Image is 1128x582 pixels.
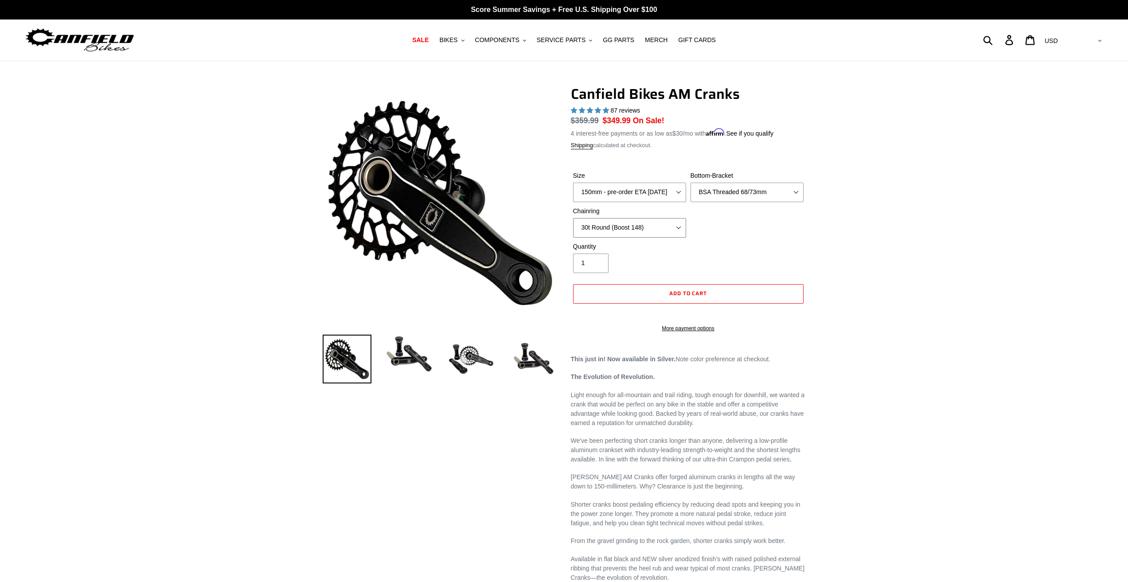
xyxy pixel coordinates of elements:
label: Bottom-Bracket [691,171,804,180]
button: BIKES [435,34,468,46]
h1: Canfield Bikes AM Cranks [571,86,806,102]
span: SALE [412,36,429,44]
label: Chainring [573,207,686,216]
label: Quantity [573,242,686,251]
span: BIKES [439,36,457,44]
a: See if you qualify - Learn more about Affirm Financing (opens in modal) [726,130,773,137]
div: calculated at checkout. [571,141,806,150]
strong: The Evolution of Revolution. [571,373,655,380]
a: SALE [408,34,433,46]
a: GG PARTS [598,34,639,46]
s: $359.99 [571,116,599,125]
a: More payment options [573,324,804,332]
p: Light enough for all-mountain and trail riding, tough enough for downhill, we wanted a crank that... [571,391,806,428]
span: Add to cart [669,289,707,297]
label: Size [573,171,686,180]
p: [PERSON_NAME] AM Cranks offer forged aluminum cranks in lengths all the way down to 150-millimete... [571,473,806,491]
a: Shipping [571,142,593,149]
p: From the gravel grinding to the rock garden, shorter cranks simply work better. [571,536,806,546]
img: Load image into Gallery viewer, CANFIELD-AM_DH-CRANKS [509,335,558,383]
span: SERVICE PARTS [537,36,585,44]
span: 4.97 stars [571,107,611,114]
span: MERCH [645,36,667,44]
button: SERVICE PARTS [532,34,597,46]
a: MERCH [640,34,672,46]
img: Load image into Gallery viewer, Canfield Cranks [385,335,433,374]
img: Load image into Gallery viewer, Canfield Bikes AM Cranks [323,335,371,383]
p: 4 interest-free payments or as low as /mo with . [571,127,774,138]
strong: This just in! Now available in Silver. [571,355,676,363]
p: Shorter cranks boost pedaling efficiency by reducing dead spots and keeping you in the power zone... [571,500,806,528]
button: Add to cart [573,284,804,304]
button: COMPONENTS [471,34,531,46]
p: Note color preference at checkout. [571,355,806,364]
input: Search [988,30,1011,50]
span: 87 reviews [610,107,640,114]
span: Affirm [706,129,725,136]
span: $30 [672,130,683,137]
span: On Sale! [633,115,664,126]
span: GIFT CARDS [678,36,716,44]
span: COMPONENTS [475,36,519,44]
span: $349.99 [603,116,631,125]
p: We've been perfecting short cranks longer than anyone, delivering a low-profile aluminum crankset... [571,436,806,464]
span: GG PARTS [603,36,634,44]
img: Load image into Gallery viewer, Canfield Bikes AM Cranks [447,335,496,383]
a: GIFT CARDS [674,34,720,46]
img: Canfield Bikes [24,26,135,54]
